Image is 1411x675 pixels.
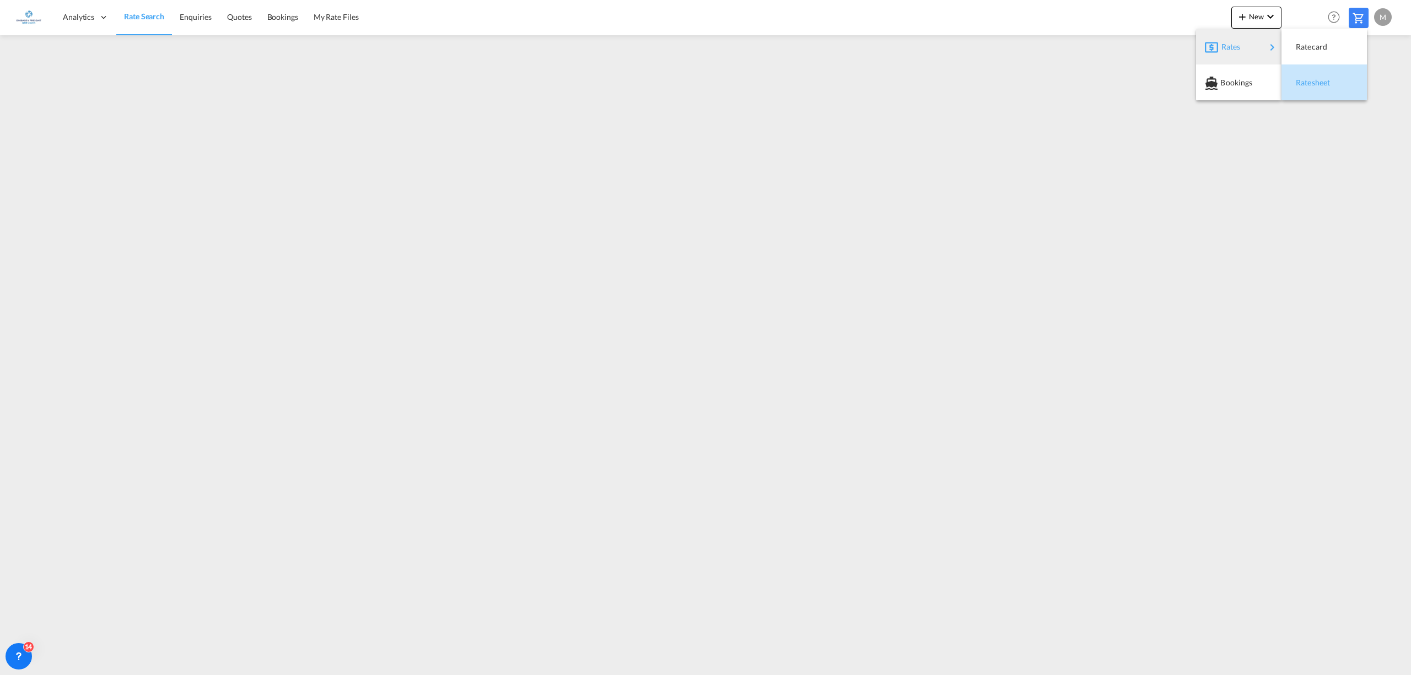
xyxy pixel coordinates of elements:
[1290,69,1358,96] div: Ratesheet
[1290,33,1358,61] div: Ratecard
[1220,72,1232,94] span: Bookings
[1296,36,1308,58] span: Ratecard
[1296,72,1308,94] span: Ratesheet
[1221,36,1235,58] span: Rates
[1196,64,1281,100] button: Bookings
[1205,69,1273,96] div: Bookings
[1265,41,1279,54] md-icon: icon-chevron-right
